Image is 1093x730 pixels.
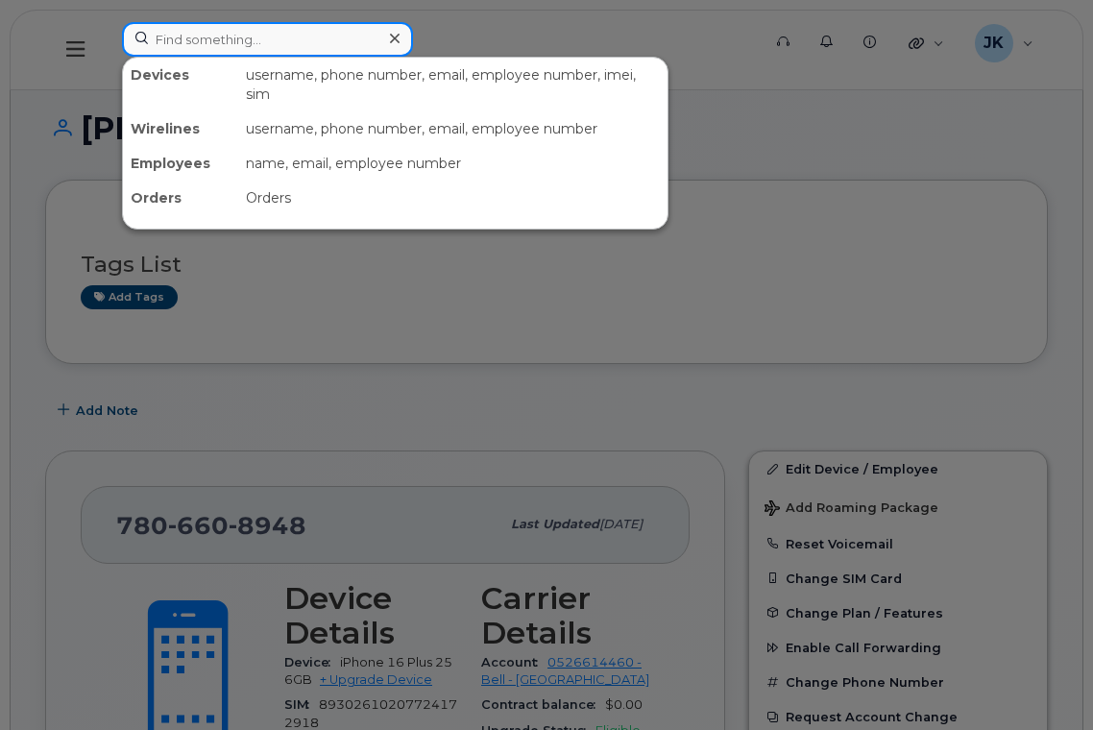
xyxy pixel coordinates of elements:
[238,181,668,215] div: Orders
[123,111,238,146] div: Wirelines
[123,181,238,215] div: Orders
[238,58,668,111] div: username, phone number, email, employee number, imei, sim
[123,58,238,111] div: Devices
[238,111,668,146] div: username, phone number, email, employee number
[123,146,238,181] div: Employees
[238,146,668,181] div: name, email, employee number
